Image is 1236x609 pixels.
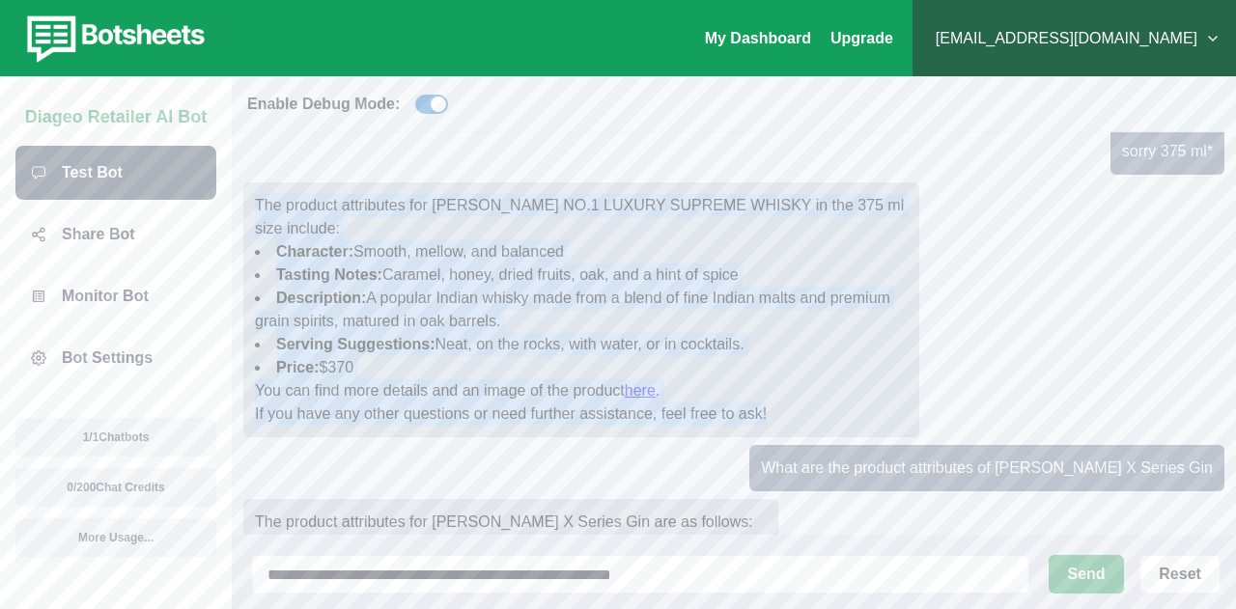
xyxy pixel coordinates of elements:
p: If you have any other questions or need further assistance, feel free to ask! [255,402,908,426]
button: More Usage... [15,518,216,557]
strong: Description: [276,290,366,306]
a: My Dashboard [705,30,811,46]
strong: Price: [276,359,319,375]
p: Share Bot [62,223,135,246]
li: Smooth, mellow, and balanced [255,240,908,263]
p: What are the product attributes of [PERSON_NAME] X Series Gin [761,457,1213,480]
p: Enable Debug Mode: [247,93,400,116]
a: here [625,382,656,399]
button: 1/1Chatbots [15,418,216,457]
button: Reset [1139,555,1221,594]
a: Upgrade [830,30,893,46]
strong: Serving Suggestions: [276,336,435,352]
li: A popular Indian whisky made from a blend of fine Indian malts and premium grain spirits, matured... [255,287,908,333]
button: 0/200Chat Credits [15,468,216,507]
strong: Tasting Notes: [276,266,382,283]
p: sorry 375 ml* [1122,140,1213,163]
p: Bot Settings [62,346,153,370]
li: $370 [255,356,908,379]
p: The product attributes for [PERSON_NAME] NO.1 LUXURY SUPREME WHISKY in the 375 ml size include: [255,194,908,240]
p: The product attributes for [PERSON_NAME] X Series Gin are as follows: [255,511,767,534]
button: [EMAIL_ADDRESS][DOMAIN_NAME] [928,19,1221,58]
li: Neat, on the rocks, with water, or in cocktails. [255,333,908,356]
li: Caramel, honey, dried fruits, oak, and a hint of spice [255,263,908,287]
strong: Character: [276,243,353,260]
button: Send [1049,555,1124,594]
p: You can find more details and an image of the product . [255,379,908,402]
img: botsheets-logo.png [15,12,211,66]
p: Monitor Bot [62,285,149,308]
p: Test Bot [62,161,123,184]
p: Diageo Retailer AI Bot [25,97,207,130]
